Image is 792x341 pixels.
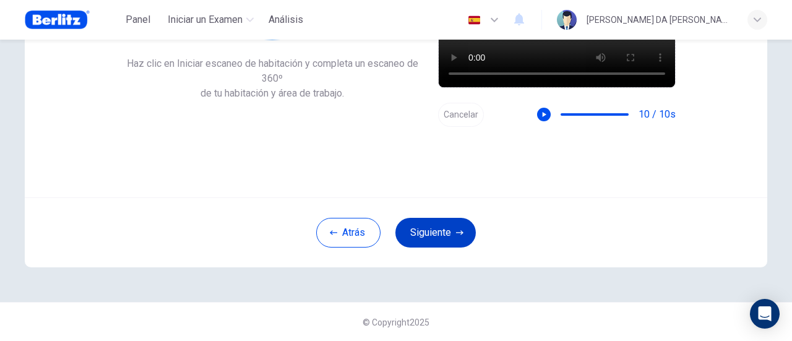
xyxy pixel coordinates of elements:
button: Atrás [316,218,381,248]
span: Haz clic en Iniciar escaneo de habitación y completa un escaneo de 360º [116,56,428,86]
button: Iniciar un Examen [163,9,259,31]
div: Open Intercom Messenger [750,299,780,329]
span: 10 / 10s [639,107,676,122]
span: de tu habitación y área de trabajo. [116,86,428,101]
span: Análisis [269,12,303,27]
img: es [467,15,482,25]
span: © Copyright 2025 [363,317,429,327]
span: Iniciar un Examen [168,12,243,27]
button: Análisis [264,9,308,31]
a: Berlitz Brasil logo [25,7,118,32]
img: Profile picture [557,10,577,30]
div: [PERSON_NAME] DA [PERSON_NAME] [587,12,733,27]
button: Panel [118,9,158,31]
button: Siguiente [395,218,476,248]
img: Berlitz Brasil logo [25,7,90,32]
div: Necesitas una licencia para acceder a este contenido [264,9,308,31]
button: Cancelar [438,103,484,127]
span: Panel [126,12,150,27]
